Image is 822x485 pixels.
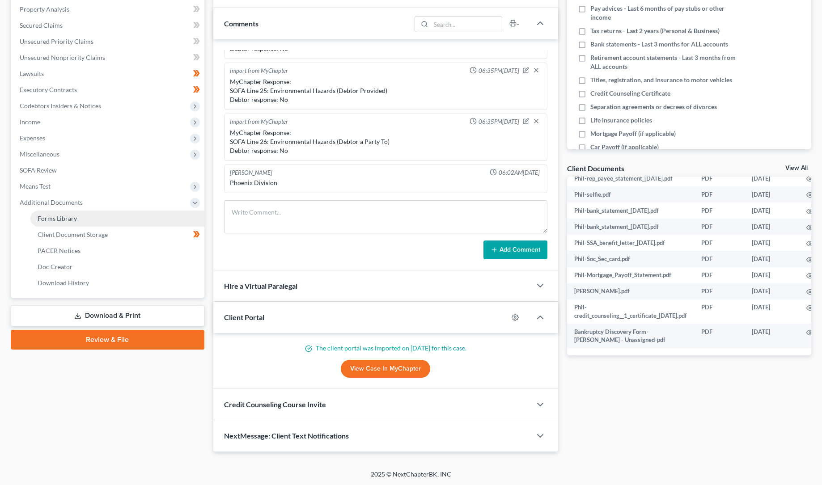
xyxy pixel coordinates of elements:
[745,219,799,235] td: [DATE]
[20,166,57,174] span: SOFA Review
[341,360,430,378] a: View Case in MyChapter
[13,17,204,34] a: Secured Claims
[694,202,745,219] td: PDF
[567,235,694,251] td: Phil-SSA_benefit_letter_[DATE].pdf
[20,5,69,13] span: Property Analysis
[230,118,288,127] div: Import from MyChapter
[483,240,547,259] button: Add Comment
[590,4,742,22] span: Pay advices - Last 6 months of pay stubs or other income
[13,50,204,66] a: Unsecured Nonpriority Claims
[38,279,89,287] span: Download History
[499,169,540,177] span: 06:02AM[DATE]
[694,283,745,299] td: PDF
[20,134,45,142] span: Expenses
[694,235,745,251] td: PDF
[38,263,72,270] span: Doc Creator
[694,186,745,202] td: PDF
[590,26,720,35] span: Tax returns - Last 2 years (Personal & Business)
[230,67,288,76] div: Import from MyChapter
[567,267,694,283] td: Phil-Mortgage_Payoff_Statement.pdf
[745,186,799,202] td: [DATE]
[20,86,77,93] span: Executory Contracts
[694,267,745,283] td: PDF
[590,40,728,49] span: Bank statements - Last 3 months for ALL accounts
[694,219,745,235] td: PDF
[230,169,272,177] div: [PERSON_NAME]
[479,118,519,126] span: 06:35PM[DATE]
[567,251,694,267] td: Phil-Soc_Sec_card.pdf
[20,21,63,29] span: Secured Claims
[590,143,659,152] span: Car Payoff (if applicable)
[567,186,694,202] td: Phil-selfie.pdf
[13,162,204,178] a: SOFA Review
[224,313,264,321] span: Client Portal
[590,76,732,84] span: Titles, registration, and insurance to motor vehicles
[20,118,40,126] span: Income
[38,215,77,222] span: Forms Library
[745,202,799,219] td: [DATE]
[13,34,204,50] a: Unsecured Priority Claims
[745,299,799,324] td: [DATE]
[745,283,799,299] td: [DATE]
[20,70,44,77] span: Lawsuits
[224,400,326,409] span: Credit Counseling Course Invite
[11,305,204,326] a: Download & Print
[745,324,799,348] td: [DATE]
[745,251,799,267] td: [DATE]
[567,324,694,348] td: Bankruptcy Discovery Form-[PERSON_NAME] - Unassigned-pdf
[20,38,93,45] span: Unsecured Priority Claims
[694,170,745,186] td: PDF
[13,66,204,82] a: Lawsuits
[20,182,51,190] span: Means Test
[567,299,694,324] td: Phil-credit_counseling__1_certificate_[DATE].pdf
[694,251,745,267] td: PDF
[30,243,204,259] a: PACER Notices
[590,53,742,71] span: Retirement account statements - Last 3 months from ALL accounts
[30,211,204,227] a: Forms Library
[567,202,694,219] td: Phil-bank_statement_[DATE].pdf
[694,324,745,348] td: PDF
[567,170,694,186] td: Phil-rep_payee_statement_[DATE].pdf
[38,231,108,238] span: Client Document Storage
[20,198,83,206] span: Additional Documents
[230,178,542,187] div: Phoenix Division
[590,102,717,111] span: Separation agreements or decrees of divorces
[224,282,297,290] span: Hire a Virtual Paralegal
[224,19,258,28] span: Comments
[694,299,745,324] td: PDF
[431,17,502,32] input: Search...
[224,344,548,353] p: The client portal was imported on [DATE] for this case.
[13,1,204,17] a: Property Analysis
[230,128,542,155] div: MyChapter Response: SOFA Line 26: Environmental Hazards (Debtor a Party To) Debtor response: No
[20,54,105,61] span: Unsecured Nonpriority Claims
[590,116,652,125] span: Life insurance policies
[20,150,59,158] span: Miscellaneous
[745,170,799,186] td: [DATE]
[567,283,694,299] td: [PERSON_NAME].pdf
[567,219,694,235] td: Phil-bank_statement_[DATE].pdf
[785,165,808,171] a: View All
[745,267,799,283] td: [DATE]
[38,247,81,254] span: PACER Notices
[590,89,670,98] span: Credit Counseling Certificate
[230,77,542,104] div: MyChapter Response: SOFA Line 25: Environmental Hazards (Debtor Provided) Debtor response: No
[590,129,676,138] span: Mortgage Payoff (if applicable)
[13,82,204,98] a: Executory Contracts
[224,431,349,440] span: NextMessage: Client Text Notifications
[745,235,799,251] td: [DATE]
[20,102,101,110] span: Codebtors Insiders & Notices
[11,330,204,350] a: Review & File
[567,164,624,173] div: Client Documents
[30,275,204,291] a: Download History
[479,67,519,75] span: 06:35PM[DATE]
[30,227,204,243] a: Client Document Storage
[30,259,204,275] a: Doc Creator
